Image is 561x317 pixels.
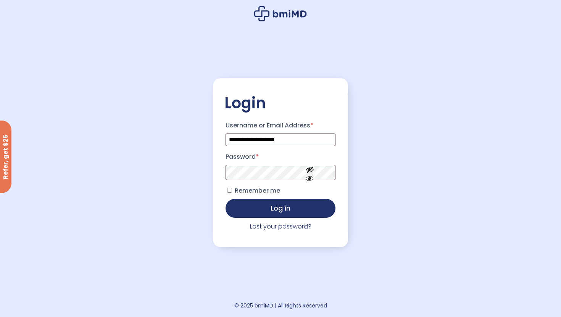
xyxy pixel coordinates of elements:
label: Username or Email Address [226,119,335,132]
label: Password [226,151,335,163]
button: Show password [289,159,331,185]
button: Log in [226,199,335,218]
a: Lost your password? [250,222,311,231]
span: Remember me [235,186,280,195]
div: © 2025 bmiMD | All Rights Reserved [234,300,327,311]
h2: Login [224,93,337,113]
input: Remember me [227,188,232,193]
